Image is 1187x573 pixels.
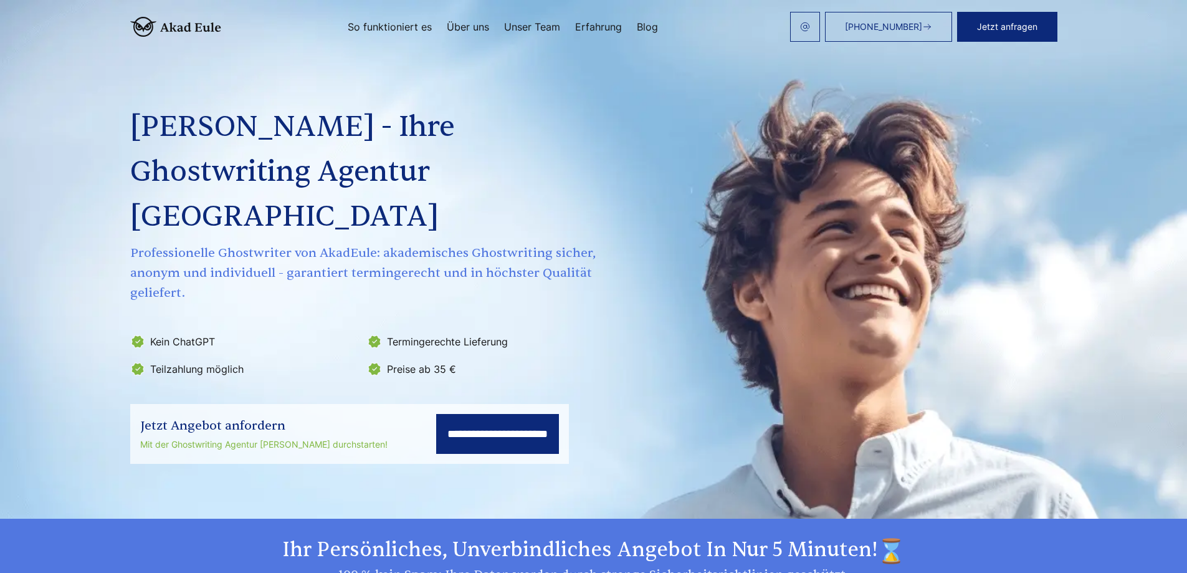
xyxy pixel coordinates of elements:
[130,359,360,379] li: Teilzahlung möglich
[825,12,952,42] a: [PHONE_NUMBER]
[575,22,622,32] a: Erfahrung
[140,416,388,436] div: Jetzt Angebot anfordern
[130,537,1057,565] h2: Ihr persönliches, unverbindliches Angebot in nur 5 Minuten!
[130,332,360,352] li: Kein ChatGPT
[348,22,432,32] a: So funktioniert es
[367,332,596,352] li: Termingerechte Lieferung
[367,359,596,379] li: Preise ab 35 €
[130,105,599,239] h1: [PERSON_NAME] - Ihre Ghostwriting Agentur [GEOGRAPHIC_DATA]
[504,22,560,32] a: Unser Team
[878,537,905,565] img: time
[800,22,810,32] img: email
[447,22,489,32] a: Über uns
[130,17,221,37] img: logo
[140,437,388,452] div: Mit der Ghostwriting Agentur [PERSON_NAME] durchstarten!
[957,12,1057,42] button: Jetzt anfragen
[637,22,658,32] a: Blog
[845,22,922,32] span: [PHONE_NUMBER]
[130,243,599,303] span: Professionelle Ghostwriter von AkadEule: akademisches Ghostwriting sicher, anonym und individuell...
